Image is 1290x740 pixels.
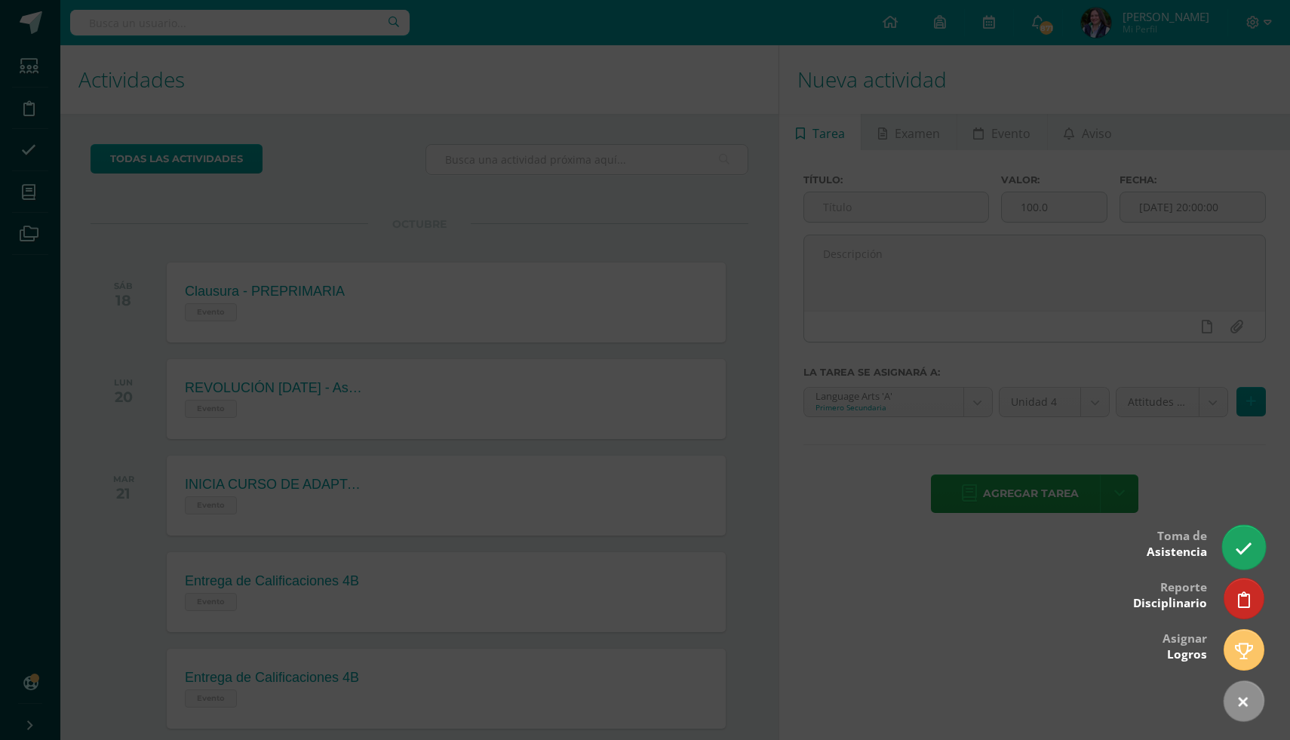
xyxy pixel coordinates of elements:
span: Asistencia [1147,544,1207,560]
div: Toma de [1147,518,1207,567]
span: Disciplinario [1133,595,1207,611]
span: Logros [1167,646,1207,662]
div: Reporte [1133,570,1207,619]
div: Asignar [1163,621,1207,670]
